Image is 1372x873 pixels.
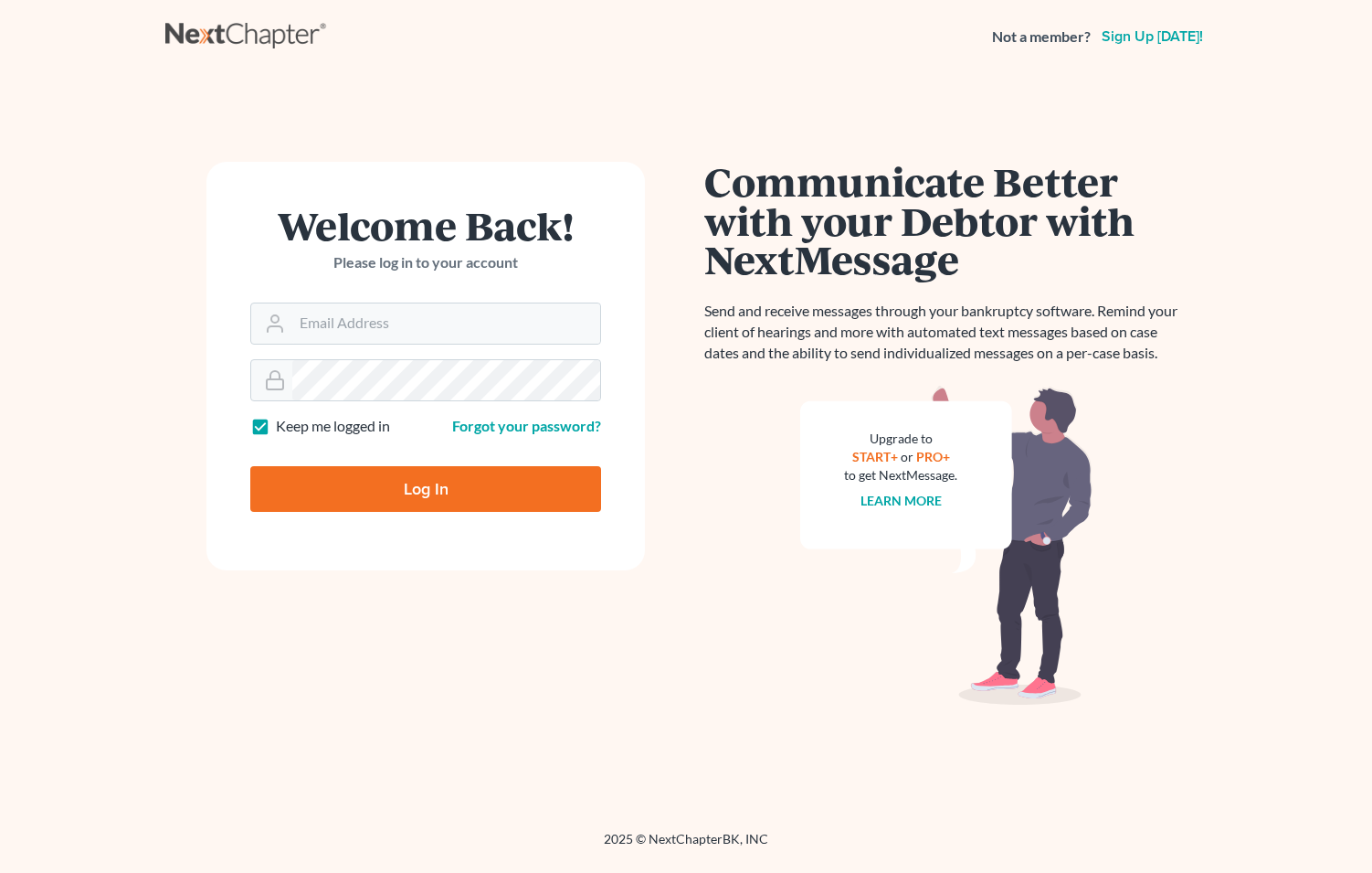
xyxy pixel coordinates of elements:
[276,416,390,437] label: Keep me logged in
[250,252,601,273] p: Please log in to your account
[800,386,1092,706] img: nextmessage_bg-59042aed3d76b12b5cd301f8e5b87938c9018125f34e5fa2b7a6b67550977c72.svg
[860,493,942,508] a: Learn more
[852,449,898,464] a: START+
[452,417,601,434] a: Forgot your password?
[292,303,600,344] input: Email Address
[844,430,957,448] div: Upgrade to
[165,830,1207,863] div: 2025 © NextChapterBK, INC
[704,301,1188,364] p: Send and receive messages through your bankruptcy software. Remind your client of hearings and mo...
[901,449,913,464] span: or
[704,162,1188,279] h1: Communicate Better with your Debtor with NextMessage
[916,449,950,464] a: PRO+
[1098,29,1207,44] a: Sign up [DATE]!
[250,466,601,512] input: Log In
[250,206,601,245] h1: Welcome Back!
[992,27,1091,48] strong: Not a member?
[844,466,957,484] div: to get NextMessage.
